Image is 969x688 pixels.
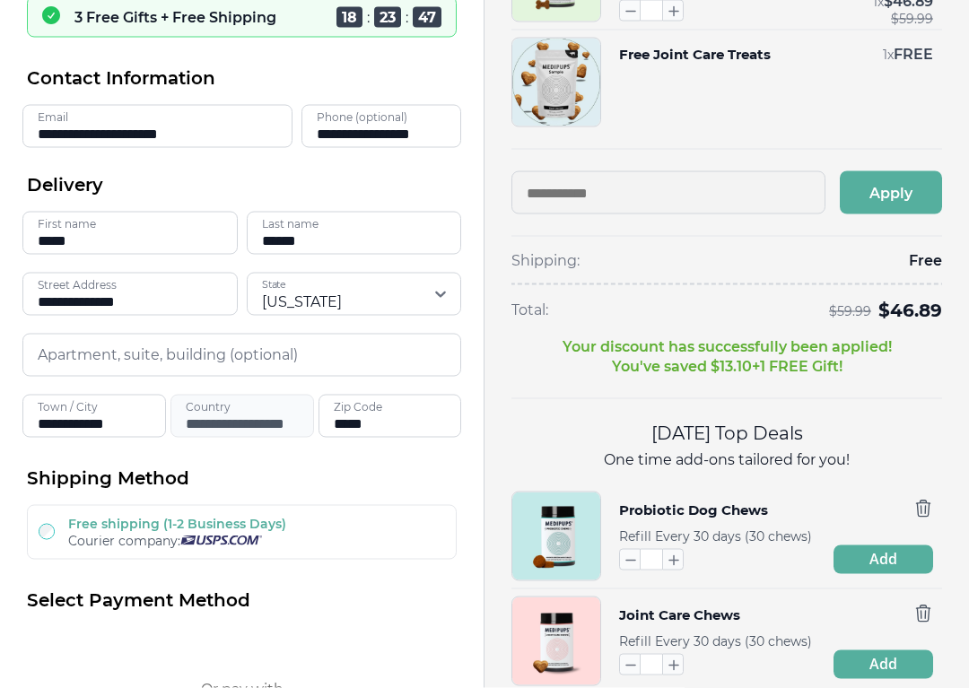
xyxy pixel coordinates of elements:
[878,300,942,321] span: $ 46.89
[74,9,276,26] p: 3 Free Gifts + Free Shipping
[891,12,933,26] span: $ 59.99
[909,251,942,271] span: Free
[374,7,401,28] span: 23
[619,45,771,65] button: Free Joint Care Treats
[511,251,580,271] span: Shipping:
[336,7,362,28] span: 18
[68,533,180,549] span: Courier company:
[68,516,286,532] label: Free shipping (1-2 Business Days)
[563,337,892,377] p: Your discount has successfully been applied! You've saved $ 13.10 + 1 FREE Gift!
[512,39,600,126] img: Free Joint Care Treats
[27,173,103,197] span: Delivery
[619,499,768,522] button: Probiotic Dog Chews
[27,466,457,491] h2: Shipping Method
[180,536,262,545] img: Usps courier company
[511,421,942,447] h2: [DATE] Top Deals
[406,9,408,26] span: :
[27,627,457,663] iframe: Secure payment button frame
[27,588,457,613] h2: Select Payment Method
[619,633,812,649] span: Refill Every 30 days (30 chews)
[894,46,933,63] span: FREE
[834,650,933,679] button: Add
[27,66,215,91] span: Contact Information
[511,450,942,470] p: One time add-ons tailored for you!
[512,492,600,580] img: Probiotic Dog Chews
[883,47,894,63] span: 1 x
[619,528,812,544] span: Refill Every 30 days (30 chews)
[834,545,933,574] button: Add
[840,171,942,214] button: Apply
[511,300,548,320] span: Total:
[262,292,342,312] div: [US_STATE]
[829,304,871,318] span: $ 59.99
[413,7,441,28] span: 47
[619,604,740,627] button: Joint Care Chews
[512,597,600,685] img: Joint Care Chews
[367,9,370,26] span: :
